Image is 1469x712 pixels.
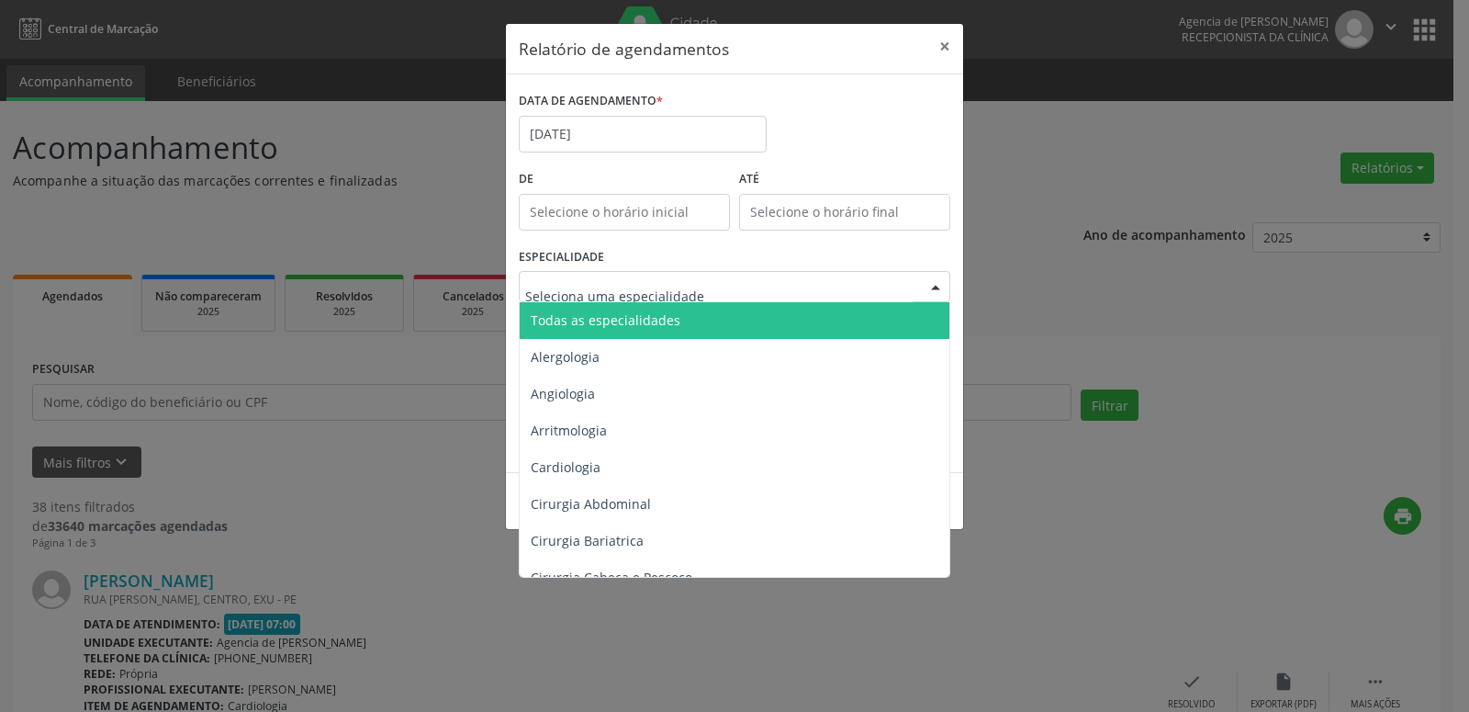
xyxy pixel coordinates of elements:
label: DATA DE AGENDAMENTO [519,87,663,116]
span: Cirurgia Bariatrica [531,532,644,549]
span: Cardiologia [531,458,600,476]
span: Cirurgia Cabeça e Pescoço [531,569,692,586]
span: Cirurgia Abdominal [531,495,651,513]
input: Selecione uma data ou intervalo [519,116,767,153]
span: Todas as especialidades [531,311,680,329]
input: Seleciona uma especialidade [525,277,913,314]
span: Arritmologia [531,422,607,439]
span: Alergologia [531,348,600,366]
label: De [519,165,730,194]
span: Angiologia [531,385,595,402]
label: ESPECIALIDADE [519,243,604,272]
input: Selecione o horário inicial [519,194,730,231]
button: Close [926,24,963,69]
label: ATÉ [739,165,950,194]
h5: Relatório de agendamentos [519,37,729,61]
input: Selecione o horário final [739,194,950,231]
